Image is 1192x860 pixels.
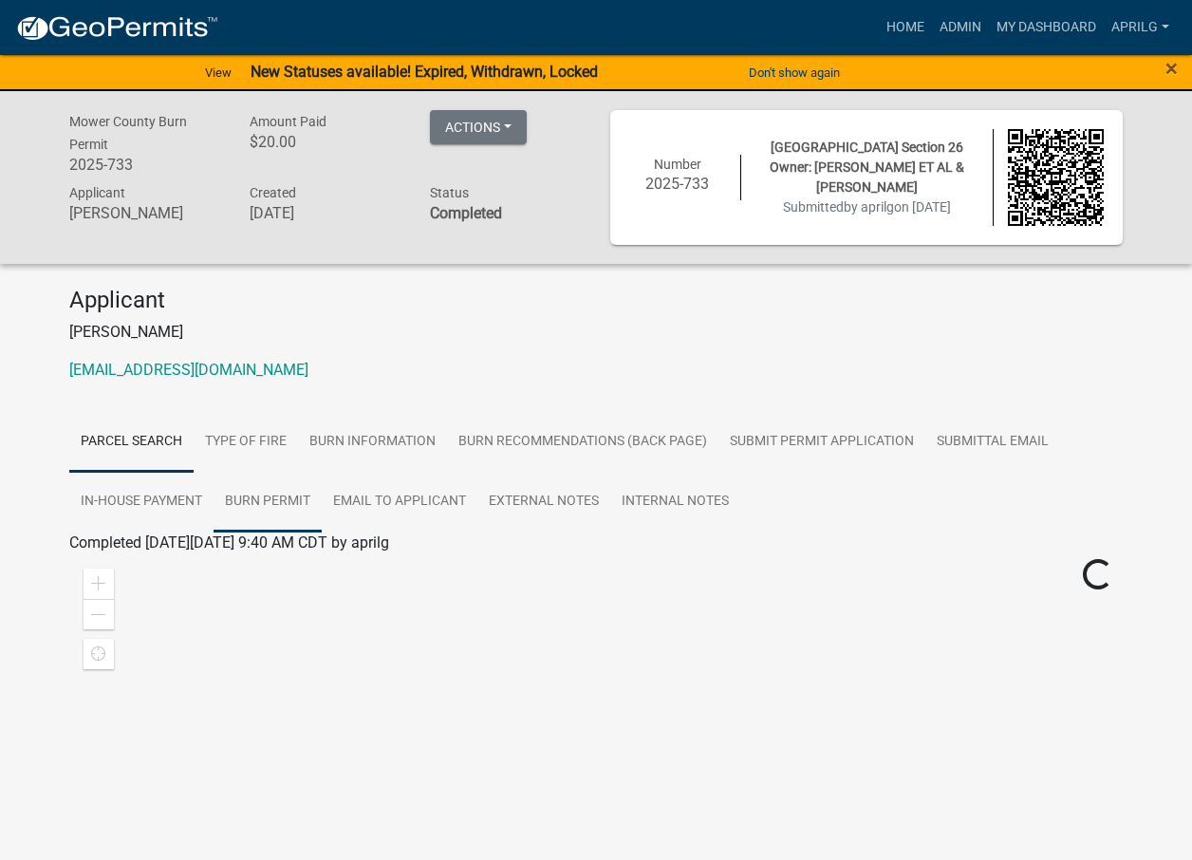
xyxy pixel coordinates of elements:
a: Email to Applicant [322,472,477,533]
a: Parcel search [69,412,194,473]
h6: 2025-733 [629,175,726,193]
span: × [1165,55,1178,82]
button: Close [1165,57,1178,80]
a: Admin [932,9,989,46]
a: Burn Permit [214,472,322,533]
button: Don't show again [741,57,847,88]
span: Applicant [69,185,125,200]
a: [EMAIL_ADDRESS][DOMAIN_NAME] [69,361,308,379]
span: Status [430,185,469,200]
a: Submit Permit Application [718,412,925,473]
div: Zoom out [84,599,114,629]
a: In-House Payment [69,472,214,533]
a: View [197,57,239,88]
span: Completed [DATE][DATE] 9:40 AM CDT by aprilg [69,533,389,552]
strong: Completed [430,204,502,222]
a: Type Of Fire [194,412,298,473]
h4: Applicant [69,287,1123,314]
a: aprilg [1104,9,1177,46]
a: Home [879,9,932,46]
h6: [DATE] [250,204,401,222]
a: External Notes [477,472,610,533]
a: Burn Recommendations (Back Page) [447,412,718,473]
div: Zoom in [84,569,114,599]
div: Find my location [84,639,114,669]
a: Submittal Email [925,412,1060,473]
strong: New Statuses available! Expired, Withdrawn, Locked [251,63,598,81]
a: Burn Information [298,412,447,473]
span: Submitted on [DATE] [783,199,951,215]
span: [GEOGRAPHIC_DATA] Section 26 Owner: [PERSON_NAME] ET AL & [PERSON_NAME] [770,140,964,195]
h6: 2025-733 [69,156,221,174]
span: Created [250,185,296,200]
h6: $20.00 [250,133,401,151]
button: Actions [430,110,527,144]
span: Number [654,157,701,172]
a: Internal Notes [610,472,740,533]
span: Amount Paid [250,114,326,129]
img: QR code [1008,129,1105,226]
h6: [PERSON_NAME] [69,204,221,222]
a: My Dashboard [989,9,1104,46]
span: by aprilg [844,199,894,215]
p: [PERSON_NAME] [69,321,1123,344]
span: Mower County Burn Permit [69,114,187,152]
